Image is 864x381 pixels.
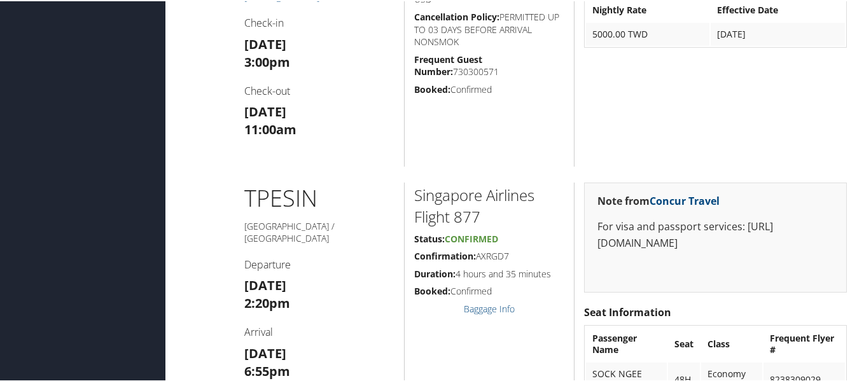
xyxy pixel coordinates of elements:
[597,218,833,250] p: For visa and passport services: [URL][DOMAIN_NAME]
[414,232,445,244] strong: Status:
[414,249,564,261] h5: AXRGD7
[586,22,709,45] td: 5000.00 TWD
[668,326,700,360] th: Seat
[445,232,498,244] span: Confirmed
[711,22,845,45] td: [DATE]
[414,52,482,77] strong: Frequent Guest Number:
[244,102,286,119] strong: [DATE]
[244,219,395,244] h5: [GEOGRAPHIC_DATA] / [GEOGRAPHIC_DATA]
[244,52,290,69] strong: 3:00pm
[701,326,762,360] th: Class
[464,301,515,314] a: Baggage Info
[244,83,395,97] h4: Check-out
[414,284,450,296] strong: Booked:
[584,304,671,318] strong: Seat Information
[586,326,667,360] th: Passenger Name
[414,183,564,226] h2: Singapore Airlines Flight 877
[414,52,564,77] h5: 730300571
[244,275,286,293] strong: [DATE]
[244,256,395,270] h4: Departure
[414,82,450,94] strong: Booked:
[244,343,286,361] strong: [DATE]
[414,82,564,95] h5: Confirmed
[244,181,395,213] h1: TPE SIN
[244,120,296,137] strong: 11:00am
[244,34,286,52] strong: [DATE]
[414,249,476,261] strong: Confirmation:
[414,267,456,279] strong: Duration:
[763,326,845,360] th: Frequent Flyer #
[244,324,395,338] h4: Arrival
[414,10,499,22] strong: Cancellation Policy:
[650,193,720,207] a: Concur Travel
[414,267,564,279] h5: 4 hours and 35 minutes
[414,10,564,47] h5: PERMITTED UP TO 03 DAYS BEFORE ARRIVAL NONSMOK
[244,293,290,310] strong: 2:20pm
[597,193,720,207] strong: Note from
[244,361,290,378] strong: 6:55pm
[244,15,395,29] h4: Check-in
[414,284,564,296] h5: Confirmed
